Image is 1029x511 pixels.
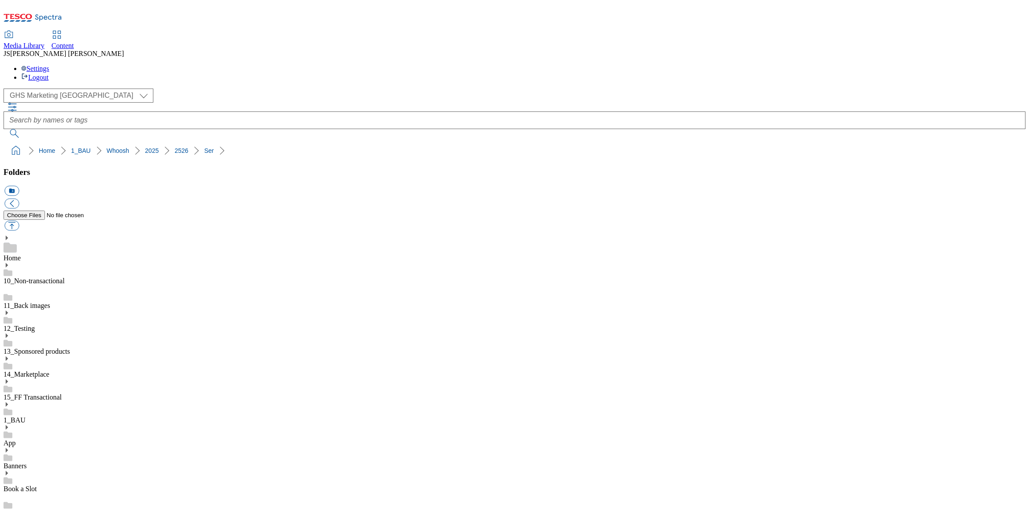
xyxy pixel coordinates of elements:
[4,485,37,492] a: Book a Slot
[21,74,48,81] a: Logout
[4,462,26,470] a: Banners
[10,50,124,57] span: [PERSON_NAME] [PERSON_NAME]
[4,50,10,57] span: JS
[52,42,74,49] span: Content
[4,416,26,424] a: 1_BAU
[4,393,62,401] a: 15_FF Transactional
[4,277,65,285] a: 10_Non-transactional
[4,167,1025,177] h3: Folders
[4,302,50,309] a: 11_Back images
[9,144,23,158] a: home
[4,142,1025,159] nav: breadcrumb
[107,147,129,154] a: Whoosh
[4,370,49,378] a: 14_Marketplace
[4,439,16,447] a: App
[39,147,55,154] a: Home
[21,65,49,72] a: Settings
[204,147,214,154] a: Ser
[4,111,1025,129] input: Search by names or tags
[71,147,90,154] a: 1_BAU
[4,348,70,355] a: 13_Sponsored products
[4,31,45,50] a: Media Library
[145,147,159,154] a: 2025
[175,147,188,154] a: 2526
[4,325,35,332] a: 12_Testing
[4,254,21,262] a: Home
[52,31,74,50] a: Content
[4,42,45,49] span: Media Library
